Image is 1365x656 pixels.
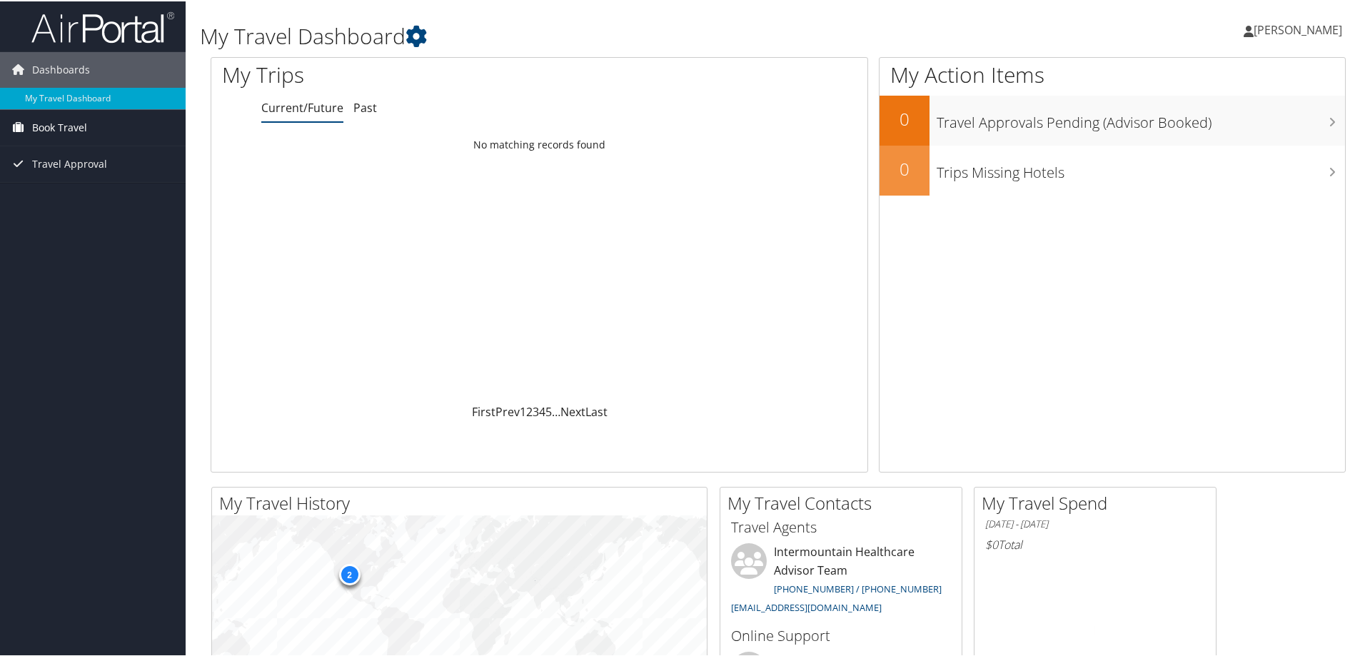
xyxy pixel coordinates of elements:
a: 3 [533,403,539,418]
h2: My Travel Contacts [727,490,962,514]
h6: Total [985,535,1205,551]
span: Book Travel [32,109,87,144]
a: Prev [495,403,520,418]
a: 4 [539,403,545,418]
h2: 0 [880,106,930,130]
h1: My Trips [222,59,583,89]
h3: Travel Agents [731,516,951,536]
a: First [472,403,495,418]
a: Past [353,99,377,114]
span: … [552,403,560,418]
a: [PHONE_NUMBER] / [PHONE_NUMBER] [774,581,942,594]
a: 1 [520,403,526,418]
a: Last [585,403,608,418]
span: Travel Approval [32,145,107,181]
li: Intermountain Healthcare Advisor Team [724,542,958,618]
h2: My Travel Spend [982,490,1216,514]
a: Current/Future [261,99,343,114]
span: [PERSON_NAME] [1254,21,1342,36]
td: No matching records found [211,131,867,156]
a: 0Trips Missing Hotels [880,144,1345,194]
span: Dashboards [32,51,90,86]
a: [EMAIL_ADDRESS][DOMAIN_NAME] [731,600,882,612]
h1: My Action Items [880,59,1345,89]
h3: Online Support [731,625,951,645]
img: airportal-logo.png [31,9,174,43]
a: Next [560,403,585,418]
span: $0 [985,535,998,551]
h6: [DATE] - [DATE] [985,516,1205,530]
a: 0Travel Approvals Pending (Advisor Booked) [880,94,1345,144]
div: 2 [338,562,360,584]
h3: Trips Missing Hotels [937,154,1345,181]
h3: Travel Approvals Pending (Advisor Booked) [937,104,1345,131]
h2: My Travel History [219,490,707,514]
h1: My Travel Dashboard [200,20,971,50]
a: 5 [545,403,552,418]
a: 2 [526,403,533,418]
h2: 0 [880,156,930,180]
a: [PERSON_NAME] [1244,7,1356,50]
